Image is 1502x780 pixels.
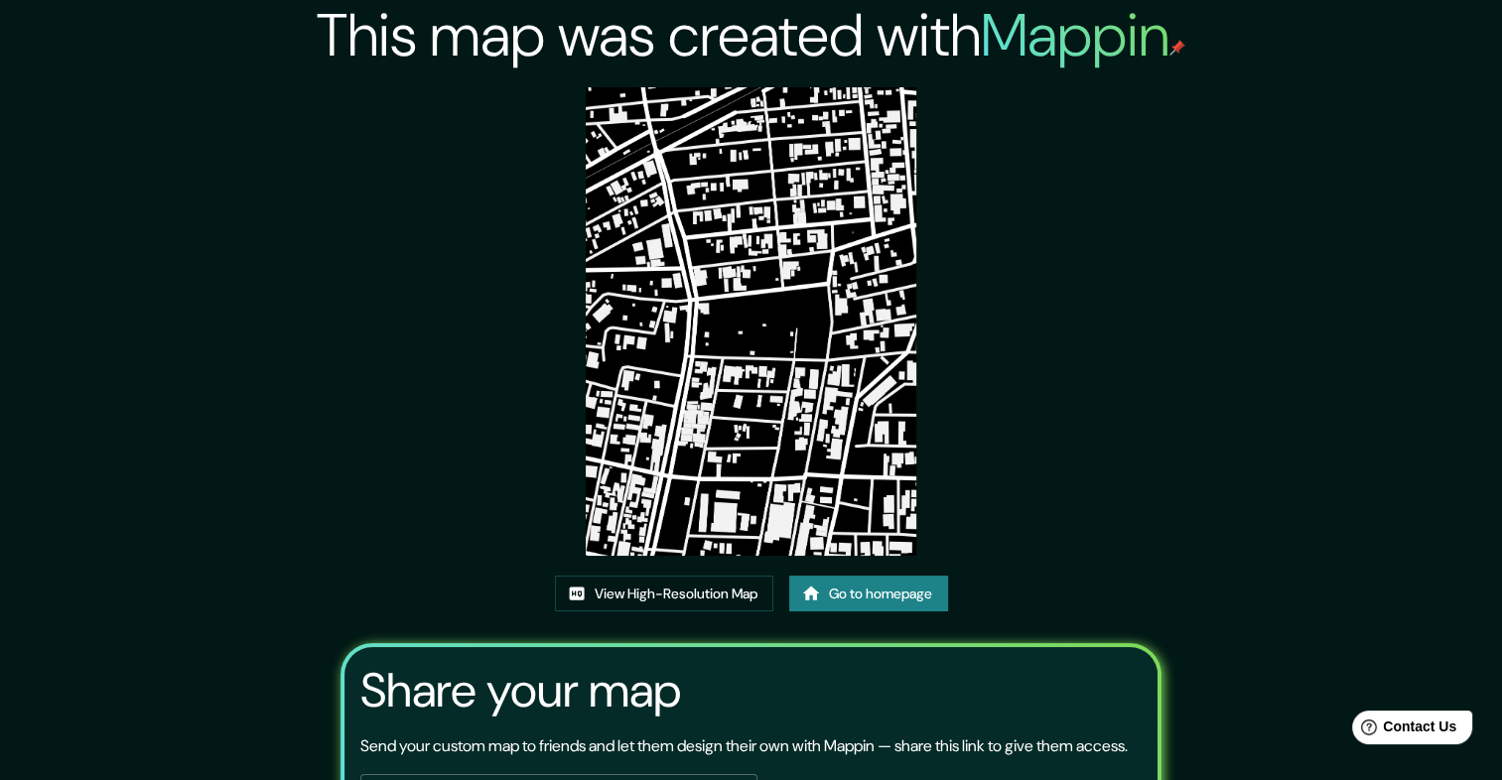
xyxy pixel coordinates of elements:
img: mappin-pin [1169,40,1185,56]
p: Send your custom map to friends and let them design their own with Mappin — share this link to gi... [360,734,1128,758]
a: View High-Resolution Map [555,576,773,612]
a: Go to homepage [789,576,948,612]
h3: Share your map [360,663,681,718]
iframe: Help widget launcher [1325,703,1480,758]
img: created-map [586,87,916,556]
